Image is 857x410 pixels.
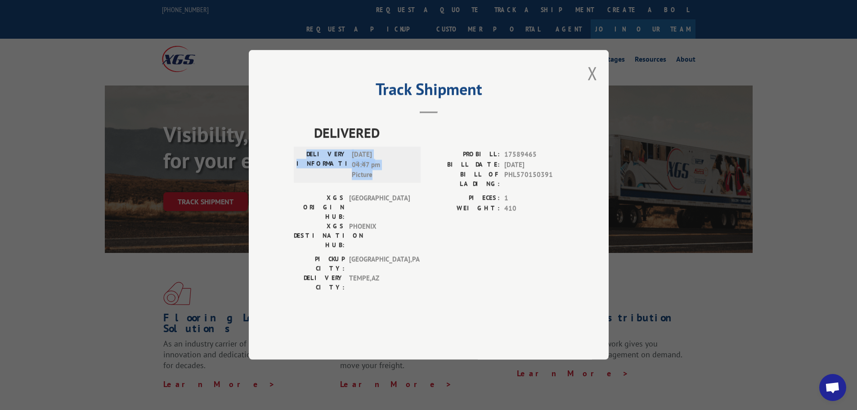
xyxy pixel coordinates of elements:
span: DELIVERED [314,123,564,143]
label: XGS ORIGIN HUB: [294,194,345,222]
span: 1 [504,194,564,204]
span: 410 [504,203,564,214]
label: PIECES: [429,194,500,204]
div: Open chat [819,374,846,401]
label: BILL OF LADING: [429,170,500,189]
span: [GEOGRAPHIC_DATA] [349,194,410,222]
label: BILL DATE: [429,160,500,170]
span: [DATE] 04:47 pm Picture [352,150,413,180]
label: PICKUP CITY: [294,255,345,274]
span: 17589465 [504,150,564,160]
span: PHOENIX [349,222,410,250]
label: XGS DESTINATION HUB: [294,222,345,250]
span: PHL570150391 [504,170,564,189]
label: WEIGHT: [429,203,500,214]
span: TEMPE , AZ [349,274,410,293]
label: DELIVERY INFORMATION: [296,150,347,180]
button: Close modal [588,61,597,85]
label: PROBILL: [429,150,500,160]
h2: Track Shipment [294,83,564,100]
label: DELIVERY CITY: [294,274,345,293]
span: [DATE] [504,160,564,170]
span: [GEOGRAPHIC_DATA] , PA [349,255,410,274]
